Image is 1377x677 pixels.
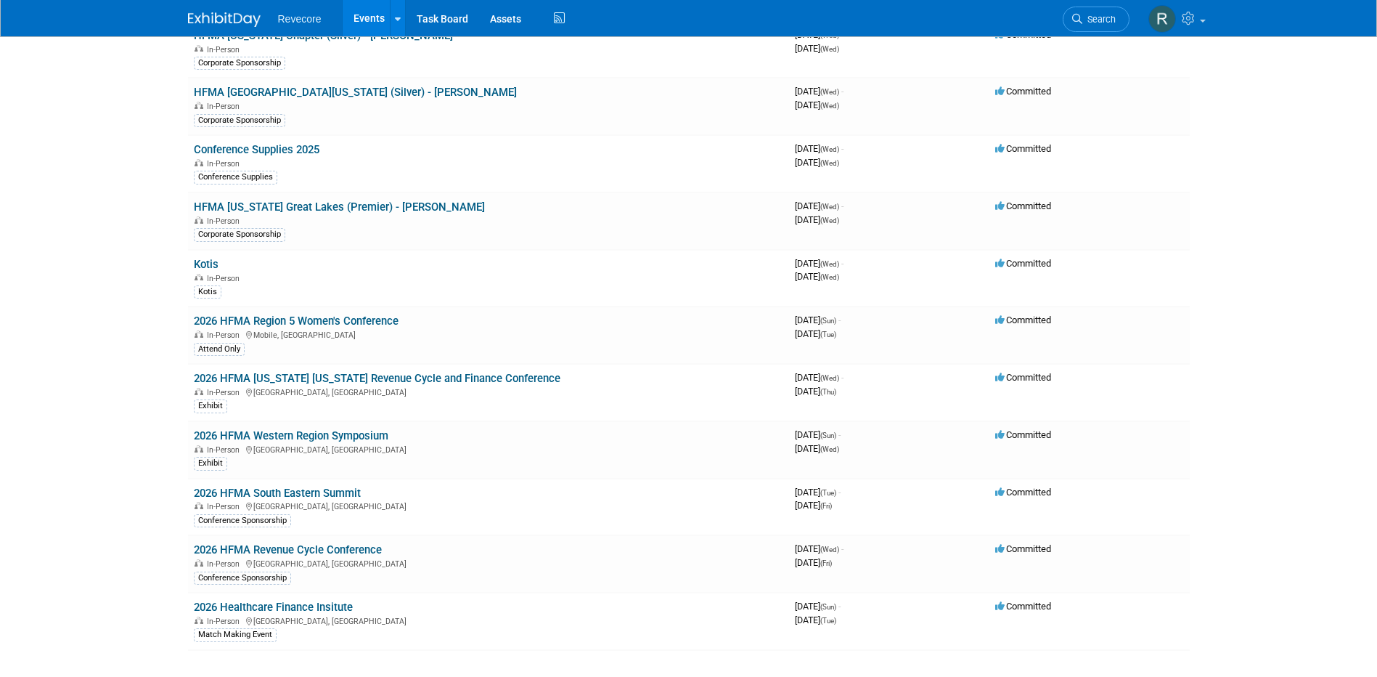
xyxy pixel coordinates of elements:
[195,617,203,624] img: In-Person Event
[820,203,839,211] span: (Wed)
[820,431,836,439] span: (Sun)
[207,102,244,111] span: In-Person
[194,285,221,299] div: Kotis
[207,445,244,455] span: In-Person
[207,559,244,569] span: In-Person
[194,328,783,340] div: Mobile, [GEOGRAPHIC_DATA]
[194,171,277,184] div: Conference Supplies
[194,315,399,328] a: 2026 HFMA Region 5 Women's Conference
[820,216,839,224] span: (Wed)
[795,429,841,440] span: [DATE]
[995,143,1051,154] span: Committed
[995,315,1051,325] span: Committed
[838,487,841,498] span: -
[795,557,832,568] span: [DATE]
[820,502,832,510] span: (Fri)
[194,500,783,511] div: [GEOGRAPHIC_DATA], [GEOGRAPHIC_DATA]
[207,388,244,397] span: In-Person
[194,514,291,527] div: Conference Sponsorship
[795,487,841,498] span: [DATE]
[841,86,843,97] span: -
[207,617,244,626] span: In-Person
[820,546,839,554] span: (Wed)
[841,543,843,554] span: -
[820,388,836,396] span: (Thu)
[795,200,843,211] span: [DATE]
[194,86,517,99] a: HFMA [GEOGRAPHIC_DATA][US_STATE] (Silver) - [PERSON_NAME]
[795,615,836,625] span: [DATE]
[795,500,832,511] span: [DATE]
[820,374,839,382] span: (Wed)
[838,315,841,325] span: -
[841,143,843,154] span: -
[194,601,353,614] a: 2026 Healthcare Finance Insitute
[795,100,839,110] span: [DATE]
[795,157,839,168] span: [DATE]
[194,628,277,641] div: Match Making Event
[207,159,244,169] span: In-Person
[795,271,839,282] span: [DATE]
[795,386,836,397] span: [DATE]
[820,31,839,39] span: (Wed)
[194,572,291,585] div: Conference Sponsorship
[995,372,1051,383] span: Committed
[194,57,285,70] div: Corporate Sponsorship
[195,45,203,52] img: In-Person Event
[207,274,244,283] span: In-Person
[188,12,261,27] img: ExhibitDay
[795,601,841,612] span: [DATE]
[194,400,227,413] div: Exhibit
[195,216,203,224] img: In-Person Event
[838,601,841,612] span: -
[194,557,783,569] div: [GEOGRAPHIC_DATA], [GEOGRAPHIC_DATA]
[194,372,560,385] a: 2026 HFMA [US_STATE] [US_STATE] Revenue Cycle and Finance Conference
[194,29,453,42] a: HFMA [US_STATE] Chapter (Silver) - [PERSON_NAME]
[1063,7,1129,32] a: Search
[820,88,839,96] span: (Wed)
[795,328,836,339] span: [DATE]
[195,445,203,453] img: In-Person Event
[795,214,839,225] span: [DATE]
[195,331,203,338] img: In-Person Event
[841,372,843,383] span: -
[194,258,218,271] a: Kotis
[194,228,285,241] div: Corporate Sponsorship
[1148,5,1176,33] img: Rachael Sires
[194,386,783,397] div: [GEOGRAPHIC_DATA], [GEOGRAPHIC_DATA]
[195,102,203,109] img: In-Person Event
[795,43,839,54] span: [DATE]
[995,258,1051,269] span: Committed
[194,615,783,626] div: [GEOGRAPHIC_DATA], [GEOGRAPHIC_DATA]
[820,102,839,110] span: (Wed)
[820,317,836,325] span: (Sun)
[194,343,245,356] div: Attend Only
[820,331,836,338] span: (Tue)
[995,29,1051,40] span: Committed
[195,388,203,395] img: In-Person Event
[194,543,382,556] a: 2026 HFMA Revenue Cycle Conference
[995,601,1051,612] span: Committed
[820,45,839,53] span: (Wed)
[194,443,783,455] div: [GEOGRAPHIC_DATA], [GEOGRAPHIC_DATA]
[194,114,285,127] div: Corporate Sponsorship
[820,445,839,453] span: (Wed)
[995,200,1051,211] span: Committed
[194,200,485,214] a: HFMA [US_STATE] Great Lakes (Premier) - [PERSON_NAME]
[820,617,836,625] span: (Tue)
[995,429,1051,440] span: Committed
[207,502,244,511] span: In-Person
[207,45,244,54] span: In-Person
[194,487,361,500] a: 2026 HFMA South Eastern Summit
[995,86,1051,97] span: Committed
[1082,14,1116,25] span: Search
[195,159,203,166] img: In-Person Event
[795,258,843,269] span: [DATE]
[841,258,843,269] span: -
[795,315,841,325] span: [DATE]
[795,143,843,154] span: [DATE]
[795,29,843,40] span: [DATE]
[820,559,832,567] span: (Fri)
[841,29,843,40] span: -
[820,145,839,153] span: (Wed)
[820,273,839,281] span: (Wed)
